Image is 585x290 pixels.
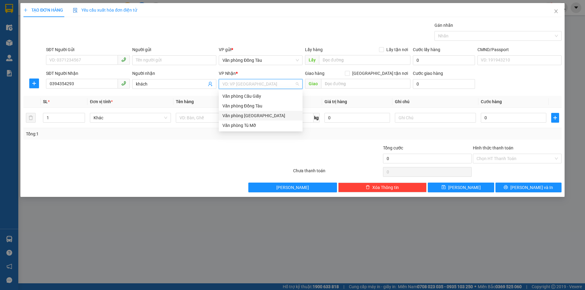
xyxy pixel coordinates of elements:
[248,183,337,192] button: [PERSON_NAME]
[23,8,63,12] span: TẠO ĐƠN HÀNG
[551,115,559,120] span: plus
[219,91,303,101] div: Văn phòng Cầu Giấy
[26,113,36,123] button: delete
[292,167,382,178] div: Chưa thanh toán
[350,70,410,77] span: [GEOGRAPHIC_DATA] tận nơi
[121,57,126,62] span: phone
[305,47,323,52] span: Lấy hàng
[372,184,399,191] span: Xóa Thông tin
[94,113,167,122] span: Khác
[34,38,138,45] li: Hotline: 1900888999
[23,8,28,12] span: plus
[392,96,478,108] th: Ghi chú
[34,15,138,38] li: 01A03 [GEOGRAPHIC_DATA], [GEOGRAPHIC_DATA] ( bên cạnh cây xăng bến xe phía Bắc cũ)
[495,183,562,192] button: printer[PERSON_NAME] và In
[121,81,126,86] span: phone
[305,55,319,65] span: Lấy
[64,7,108,15] b: 36 Limousine
[73,8,78,13] img: icon
[324,113,390,123] input: 0
[90,99,113,104] span: Đơn vị tính
[219,111,303,121] div: Văn phòng Thanh Hóa
[384,46,410,53] span: Lấy tận nơi
[434,23,453,28] label: Gán nhãn
[504,185,508,190] span: printer
[222,122,299,129] div: Văn phòng Tú Mỡ
[29,79,39,88] button: plus
[441,185,446,190] span: save
[8,8,38,38] img: logo.jpg
[132,70,216,77] div: Người nhận
[132,46,216,53] div: Người gửi
[219,121,303,130] div: Văn phòng Tú Mỡ
[473,145,513,150] label: Hình thức thanh toán
[413,47,440,52] label: Cước lấy hàng
[305,79,321,89] span: Giao
[276,184,309,191] span: [PERSON_NAME]
[219,101,303,111] div: Văn phòng Đồng Tàu
[551,113,559,123] button: plus
[448,184,481,191] span: [PERSON_NAME]
[510,184,553,191] span: [PERSON_NAME] và In
[324,99,347,104] span: Giá trị hàng
[314,113,320,123] span: kg
[548,3,565,20] button: Close
[554,9,558,14] span: close
[176,113,257,123] input: VD: Bàn, Ghế
[338,183,427,192] button: deleteXóa Thông tin
[222,56,299,65] span: Văn phòng Đồng Tàu
[222,93,299,100] div: Văn phòng Cầu Giấy
[46,46,130,53] div: SĐT Người Gửi
[219,71,236,76] span: VP Nhận
[366,185,370,190] span: delete
[395,113,476,123] input: Ghi Chú
[481,99,502,104] span: Cước hàng
[428,183,494,192] button: save[PERSON_NAME]
[413,55,475,65] input: Cước lấy hàng
[305,71,324,76] span: Giao hàng
[321,79,410,89] input: Dọc đường
[26,131,226,137] div: Tổng: 1
[413,71,443,76] label: Cước giao hàng
[413,79,475,89] input: Cước giao hàng
[222,112,299,119] div: Văn phòng [GEOGRAPHIC_DATA]
[477,46,561,53] div: CMND/Passport
[208,82,213,86] span: user-add
[319,55,410,65] input: Dọc đường
[30,81,39,86] span: plus
[43,99,48,104] span: SL
[73,8,137,12] span: Yêu cầu xuất hóa đơn điện tử
[46,70,130,77] div: SĐT Người Nhận
[222,103,299,109] div: Văn phòng Đồng Tàu
[219,46,303,53] div: VP gửi
[176,99,194,104] span: Tên hàng
[383,145,403,150] span: Tổng cước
